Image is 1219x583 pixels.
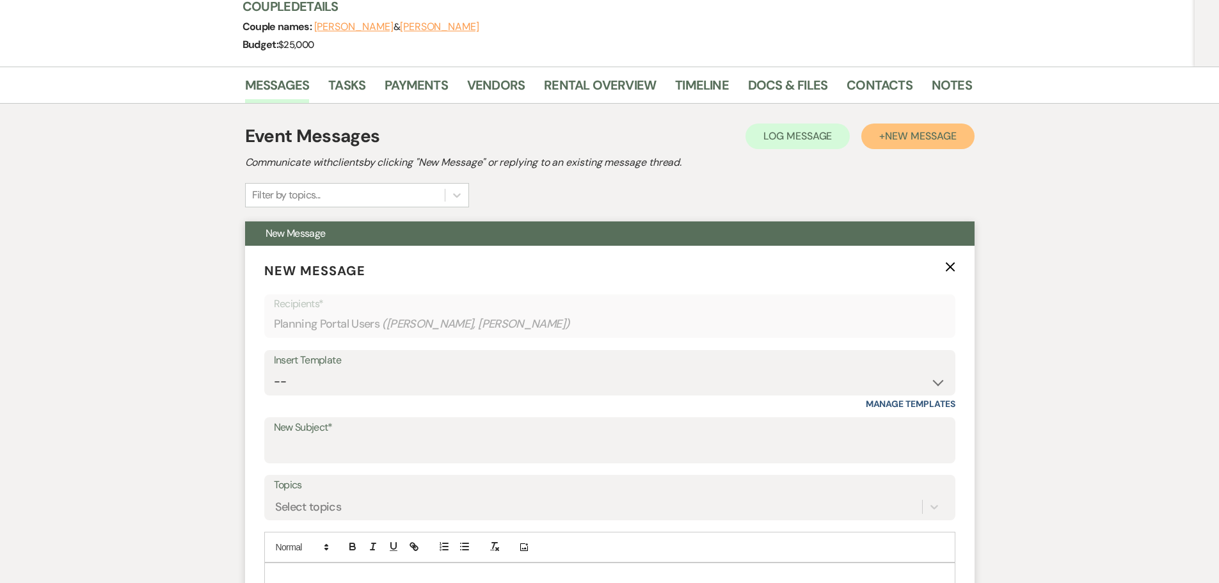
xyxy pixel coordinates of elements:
div: Filter by topics... [252,188,321,203]
span: ( [PERSON_NAME], [PERSON_NAME] ) [382,315,570,333]
button: +New Message [861,124,974,149]
span: Log Message [763,129,832,143]
span: Budget: [243,38,279,51]
div: Planning Portal Users [274,312,946,337]
div: Select topics [275,499,342,516]
span: & [314,20,479,33]
label: New Subject* [274,419,946,437]
span: $25,000 [278,38,314,51]
h1: Event Messages [245,123,380,150]
a: Tasks [328,75,365,103]
button: [PERSON_NAME] [314,22,394,32]
a: Manage Templates [866,398,955,410]
span: New Message [266,227,326,240]
a: Vendors [467,75,525,103]
a: Messages [245,75,310,103]
a: Notes [932,75,972,103]
a: Payments [385,75,448,103]
p: Recipients* [274,296,946,312]
span: New Message [885,129,956,143]
button: Log Message [745,124,850,149]
h2: Communicate with clients by clicking "New Message" or replying to an existing message thread. [245,155,975,170]
a: Timeline [675,75,729,103]
button: [PERSON_NAME] [400,22,479,32]
label: Topics [274,476,946,495]
a: Contacts [847,75,912,103]
span: Couple names: [243,20,314,33]
span: New Message [264,262,365,279]
a: Rental Overview [544,75,656,103]
div: Insert Template [274,351,946,370]
a: Docs & Files [748,75,827,103]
